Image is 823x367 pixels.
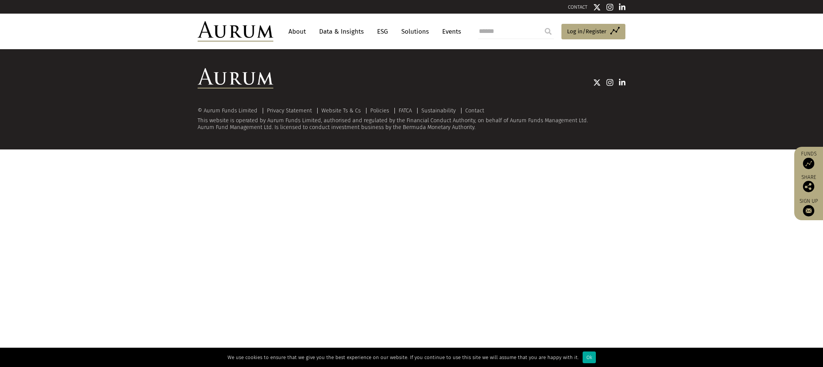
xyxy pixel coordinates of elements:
div: This website is operated by Aurum Funds Limited, authorised and regulated by the Financial Conduc... [198,107,625,131]
img: Aurum [198,21,273,42]
img: Linkedin icon [619,79,626,86]
a: Website Ts & Cs [321,107,361,114]
a: Privacy Statement [267,107,312,114]
a: FATCA [399,107,412,114]
a: ESG [373,25,392,39]
img: Twitter icon [593,3,601,11]
a: About [285,25,310,39]
img: Instagram icon [606,3,613,11]
a: CONTACT [568,4,588,10]
a: Data & Insights [315,25,368,39]
a: Log in/Register [561,24,625,40]
a: Sustainability [421,107,456,114]
a: Contact [465,107,484,114]
input: Submit [541,24,556,39]
a: Solutions [397,25,433,39]
img: Twitter icon [593,79,601,86]
a: Events [438,25,461,39]
img: Linkedin icon [619,3,626,11]
div: © Aurum Funds Limited [198,108,261,114]
span: Log in/Register [567,27,606,36]
img: Instagram icon [606,79,613,86]
img: Aurum Logo [198,68,273,89]
a: Policies [370,107,389,114]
